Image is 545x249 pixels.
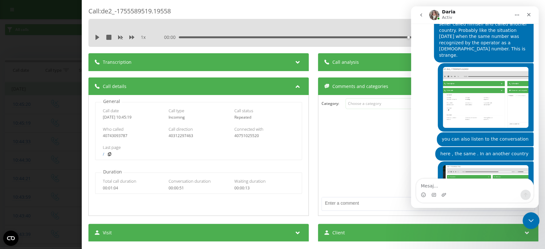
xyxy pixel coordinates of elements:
[234,134,294,138] div: 40751025520
[348,101,428,106] div: Choose a category
[411,6,539,208] iframe: Intercom live chat
[234,178,266,184] span: Waiting duration
[5,172,122,183] textarea: Mesaj...
[103,134,163,138] div: 40743093787
[103,230,112,236] span: Visit
[523,212,540,229] iframe: Intercom live chat
[322,101,345,106] h4: Category :
[407,36,410,39] div: Accessibility label
[169,134,229,138] div: 40312297463
[103,115,163,120] div: [DATE] 10:45:19
[169,178,211,184] span: Conversation duration
[20,186,25,191] button: Selector gif
[169,186,229,190] div: 00:00:51
[103,126,124,132] span: Who called
[103,108,119,114] span: Call date
[88,7,538,19] div: Call : de2_-1755589519.19558
[102,169,124,175] p: Duration
[332,59,359,65] span: Call analysis
[103,83,126,90] span: Call details
[103,186,163,190] div: 00:01:04
[3,231,19,246] button: Open CMP widget
[169,108,184,114] span: Call type
[30,186,35,191] button: Încărcare atașament
[103,144,121,150] span: Last page
[102,98,122,105] p: General
[141,34,146,40] span: 1 x
[169,126,193,132] span: Call direction
[164,34,179,40] span: 00:00
[110,183,120,194] button: Trimite un mesaj…
[234,126,263,132] span: Connected with
[234,186,294,190] div: 00:00:13
[234,114,251,120] span: Repeated
[103,152,104,157] a: /
[332,230,345,236] span: Client
[103,59,132,65] span: Transcription
[169,114,185,120] span: Incoming
[5,155,123,214] div: Petruta scrie…
[234,108,253,114] span: Call status
[332,83,388,90] span: Comments and categories
[10,186,15,191] button: Selector de emoji
[103,178,136,184] span: Total call duration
